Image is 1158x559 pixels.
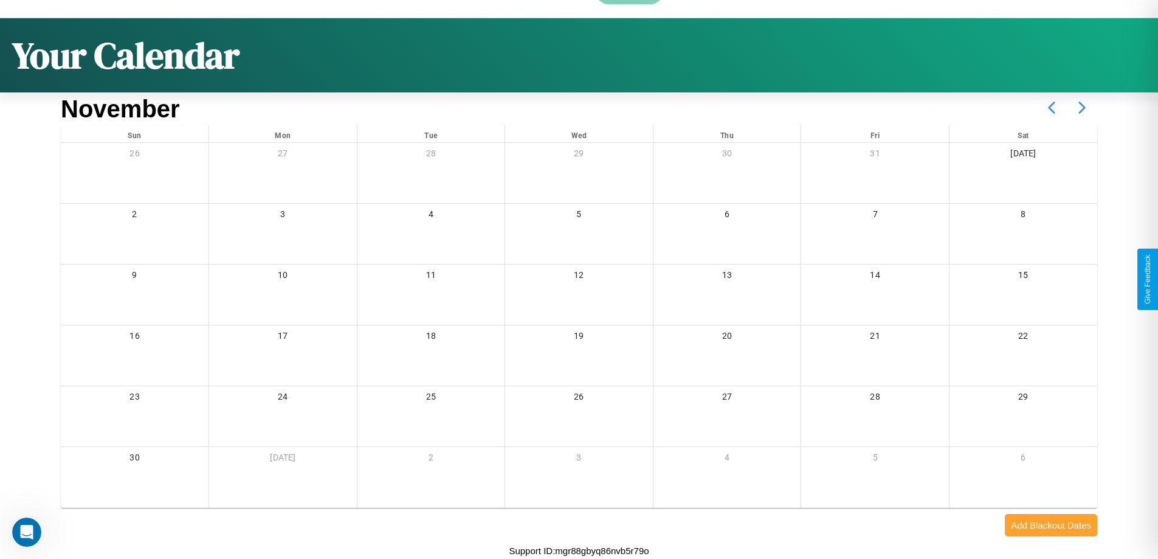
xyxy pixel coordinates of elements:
[653,265,801,290] div: 13
[61,325,209,350] div: 16
[61,143,209,168] div: 26
[12,30,240,80] h1: Your Calendar
[357,447,505,472] div: 2
[653,125,801,142] div: Thu
[209,386,357,411] div: 24
[801,447,949,472] div: 5
[653,204,801,229] div: 6
[209,447,357,472] div: [DATE]
[653,143,801,168] div: 30
[61,204,209,229] div: 2
[61,386,209,411] div: 23
[653,325,801,350] div: 20
[357,386,505,411] div: 25
[209,125,357,142] div: Mon
[949,386,1097,411] div: 29
[653,386,801,411] div: 27
[61,265,209,290] div: 9
[357,325,505,350] div: 18
[1143,255,1152,304] div: Give Feedback
[209,325,357,350] div: 17
[949,204,1097,229] div: 8
[357,125,505,142] div: Tue
[209,204,357,229] div: 3
[505,325,653,350] div: 19
[61,125,209,142] div: Sun
[949,125,1097,142] div: Sat
[801,386,949,411] div: 28
[61,447,209,472] div: 30
[801,143,949,168] div: 31
[949,143,1097,168] div: [DATE]
[653,447,801,472] div: 4
[505,143,653,168] div: 29
[949,265,1097,290] div: 15
[801,125,949,142] div: Fri
[505,265,653,290] div: 12
[505,204,653,229] div: 5
[209,265,357,290] div: 10
[509,543,649,559] p: Support ID: mgr88gbyq86nvb5r79o
[357,204,505,229] div: 4
[505,125,653,142] div: Wed
[209,143,357,168] div: 27
[357,265,505,290] div: 11
[61,95,180,123] h2: November
[357,143,505,168] div: 28
[801,325,949,350] div: 21
[12,518,41,547] iframe: Intercom live chat
[505,447,653,472] div: 3
[505,386,653,411] div: 26
[801,204,949,229] div: 7
[949,325,1097,350] div: 22
[1005,514,1097,536] button: Add Blackout Dates
[801,265,949,290] div: 14
[949,447,1097,472] div: 6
